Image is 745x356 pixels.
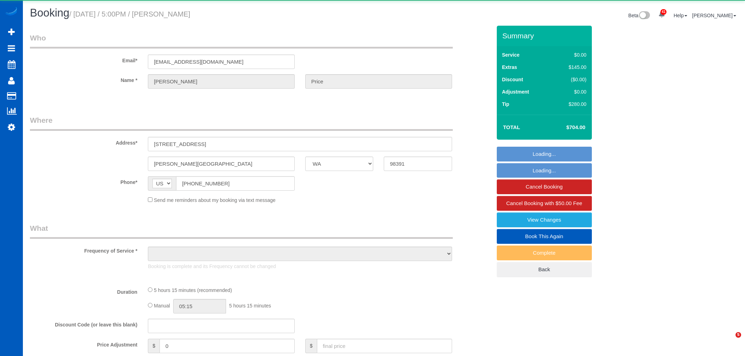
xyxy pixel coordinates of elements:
label: Address* [25,137,143,146]
span: $ [148,339,159,353]
div: ($0.00) [554,76,587,83]
input: Email* [148,55,295,69]
a: Cancel Booking [497,179,592,194]
a: [PERSON_NAME] [692,13,736,18]
h3: Summary [502,32,588,40]
legend: Who [30,33,453,49]
a: 41 [655,7,669,23]
span: Cancel Booking with $50.00 Fee [506,200,582,206]
label: Frequency of Service * [25,245,143,254]
span: $ [305,339,317,353]
img: New interface [638,11,650,20]
small: / [DATE] / 5:00PM / [PERSON_NAME] [69,10,190,18]
label: Service [502,51,520,58]
span: 5 hours 15 minutes [229,303,271,309]
label: Price Adjustment [25,339,143,348]
p: Booking is complete and its Frequency cannot be changed [148,263,452,270]
a: Help [674,13,687,18]
span: Manual [154,303,170,309]
div: $145.00 [554,64,587,71]
input: City* [148,157,295,171]
div: $0.00 [554,51,587,58]
a: Beta [628,13,650,18]
div: $280.00 [554,101,587,108]
span: Booking [30,7,69,19]
input: final price [317,339,452,353]
a: Book This Again [497,229,592,244]
span: 5 [735,332,741,338]
iframe: Intercom live chat [721,332,738,349]
a: Back [497,262,592,277]
h4: $704.00 [545,125,585,131]
a: Cancel Booking with $50.00 Fee [497,196,592,211]
div: $0.00 [554,88,587,95]
strong: Total [503,124,520,130]
span: 41 [661,9,666,15]
span: Send me reminders about my booking via text message [154,197,276,203]
label: Email* [25,55,143,64]
label: Tip [502,101,509,108]
a: View Changes [497,212,592,227]
legend: What [30,223,453,239]
legend: Where [30,115,453,131]
input: Zip Code* [384,157,452,171]
input: Phone* [176,176,295,191]
label: Discount Code (or leave this blank) [25,319,143,328]
label: Extras [502,64,517,71]
label: Discount [502,76,523,83]
input: First Name* [148,74,295,89]
img: Automaid Logo [4,7,18,17]
label: Name * [25,74,143,84]
label: Phone* [25,176,143,186]
span: 5 hours 15 minutes (recommended) [154,287,232,293]
label: Duration [25,286,143,295]
input: Last Name* [305,74,452,89]
label: Adjustment [502,88,529,95]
